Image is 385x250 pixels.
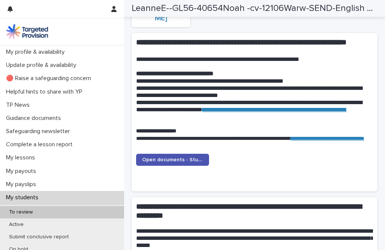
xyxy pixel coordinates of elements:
[142,157,203,162] span: Open documents - Student 1
[3,181,42,188] p: My payslips
[3,102,36,109] p: TP News
[3,221,30,228] p: Active
[136,154,209,166] a: Open documents - Student 1
[3,75,97,82] p: 🔴 Raise a safeguarding concern
[3,194,44,201] p: My students
[3,234,75,240] p: Submit conclusive report
[3,168,42,175] p: My payouts
[3,115,67,122] p: Guidance documents
[132,3,374,14] h2: LeanneE--GL56-40654Noah -cv-12106Warw-SEND-English Early Years Maths Early Years-16427
[3,141,79,148] p: Complete a lesson report
[3,209,39,215] p: To review
[3,62,82,69] p: Update profile & availability
[3,48,71,56] p: My profile & availability
[3,154,41,161] p: My lessons
[6,24,48,39] img: M5nRWzHhSzIhMunXDL62
[3,88,88,95] p: Helpful hints to share with YP
[3,128,76,135] p: Safeguarding newsletter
